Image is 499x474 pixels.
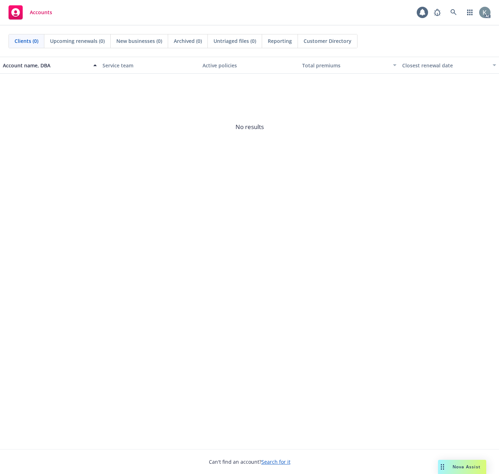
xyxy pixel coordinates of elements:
[174,37,202,45] span: Archived (0)
[15,37,38,45] span: Clients (0)
[402,62,488,69] div: Closest renewal date
[453,464,481,470] span: Nova Assist
[116,37,162,45] span: New businesses (0)
[438,460,447,474] div: Drag to move
[214,37,256,45] span: Untriaged files (0)
[438,460,486,474] button: Nova Assist
[6,2,55,22] a: Accounts
[302,62,388,69] div: Total premiums
[30,10,52,15] span: Accounts
[102,62,196,69] div: Service team
[3,62,89,69] div: Account name, DBA
[50,37,105,45] span: Upcoming renewals (0)
[304,37,351,45] span: Customer Directory
[430,5,444,19] a: Report a Bug
[268,37,292,45] span: Reporting
[399,57,499,74] button: Closest renewal date
[200,57,299,74] button: Active policies
[209,458,290,465] span: Can't find an account?
[447,5,461,19] a: Search
[100,57,199,74] button: Service team
[261,458,290,465] a: Search for it
[299,57,399,74] button: Total premiums
[479,7,490,18] img: photo
[203,62,296,69] div: Active policies
[463,5,477,19] a: Switch app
